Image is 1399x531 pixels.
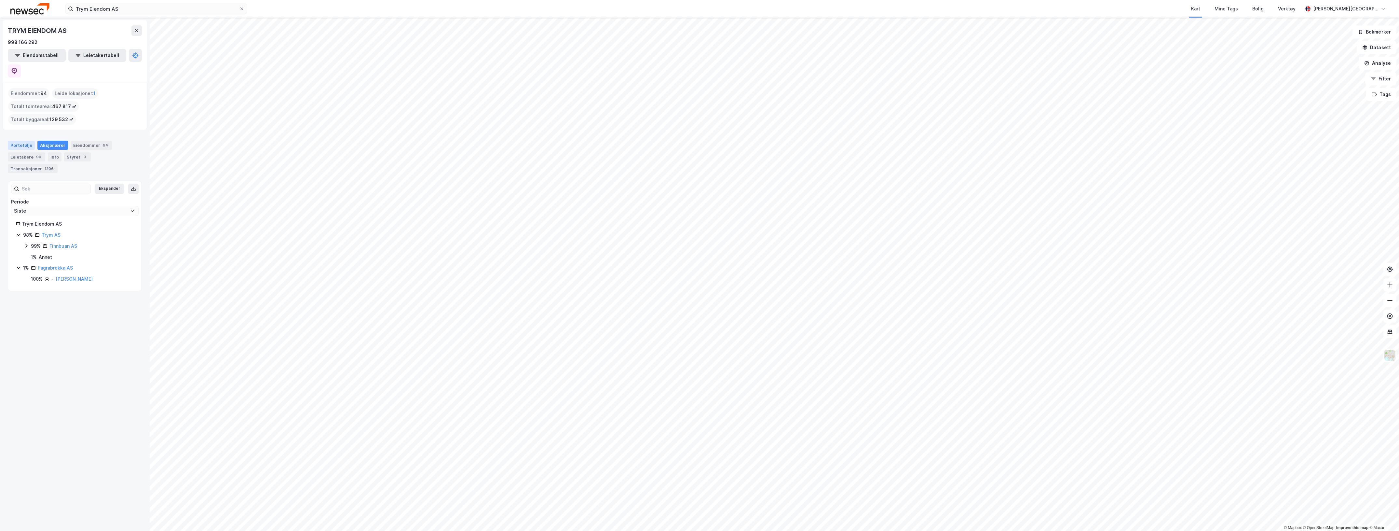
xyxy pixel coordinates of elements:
[52,88,98,99] div: Leide lokasjoner :
[38,265,73,271] a: Fagrabrekka AS
[8,101,79,112] div: Totalt tomteareal :
[1252,5,1264,13] div: Bolig
[35,154,43,160] div: 90
[71,141,112,150] div: Eiendommer
[8,38,37,46] div: 998 166 292
[49,243,77,249] a: Finnbuan AS
[1278,5,1296,13] div: Verktøy
[1303,525,1335,530] a: OpenStreetMap
[1359,57,1396,70] button: Analyse
[31,275,43,283] div: 100%
[1366,88,1396,101] button: Tags
[8,141,35,150] div: Portefølje
[11,206,138,216] input: ClearOpen
[8,114,76,125] div: Totalt byggareal :
[8,88,49,99] div: Eiendommer :
[31,242,41,250] div: 99%
[1384,349,1396,361] img: Z
[1366,500,1399,531] div: Kontrollprogram for chat
[31,253,37,261] div: 1 %
[1366,500,1399,531] iframe: Chat Widget
[1365,72,1396,85] button: Filter
[51,275,54,283] div: -
[93,90,96,97] span: 1
[10,3,49,14] img: newsec-logo.f6e21ccffca1b3a03d2d.png
[42,232,61,238] a: Trym AS
[95,184,124,194] button: Ekspander
[68,49,126,62] button: Leietakertabell
[8,152,45,161] div: Leietakere
[23,264,29,272] div: 1%
[49,116,74,123] span: 129 532 ㎡
[1357,41,1396,54] button: Datasett
[1336,525,1368,530] a: Improve this map
[130,208,135,214] button: Open
[1352,25,1396,38] button: Bokmerker
[22,220,134,228] div: Trym Eiendom AS
[8,164,58,173] div: Transaksjoner
[40,90,47,97] span: 94
[1284,525,1302,530] a: Mapbox
[19,184,90,194] input: Søk
[48,152,61,161] div: Info
[82,154,88,160] div: 3
[73,4,239,14] input: Søk på adresse, matrikkel, gårdeiere, leietakere eller personer
[43,165,55,172] div: 1206
[56,276,93,282] a: [PERSON_NAME]
[102,142,109,148] div: 94
[8,25,68,36] div: TRYM EIENDOM AS
[11,198,139,206] div: Periode
[1215,5,1238,13] div: Mine Tags
[1313,5,1378,13] div: [PERSON_NAME][GEOGRAPHIC_DATA]
[52,103,76,110] span: 467 817 ㎡
[64,152,91,161] div: Styret
[39,253,52,261] div: Annet
[23,231,33,239] div: 98%
[8,49,66,62] button: Eiendomstabell
[1191,5,1200,13] div: Kart
[37,141,68,150] div: Aksjonærer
